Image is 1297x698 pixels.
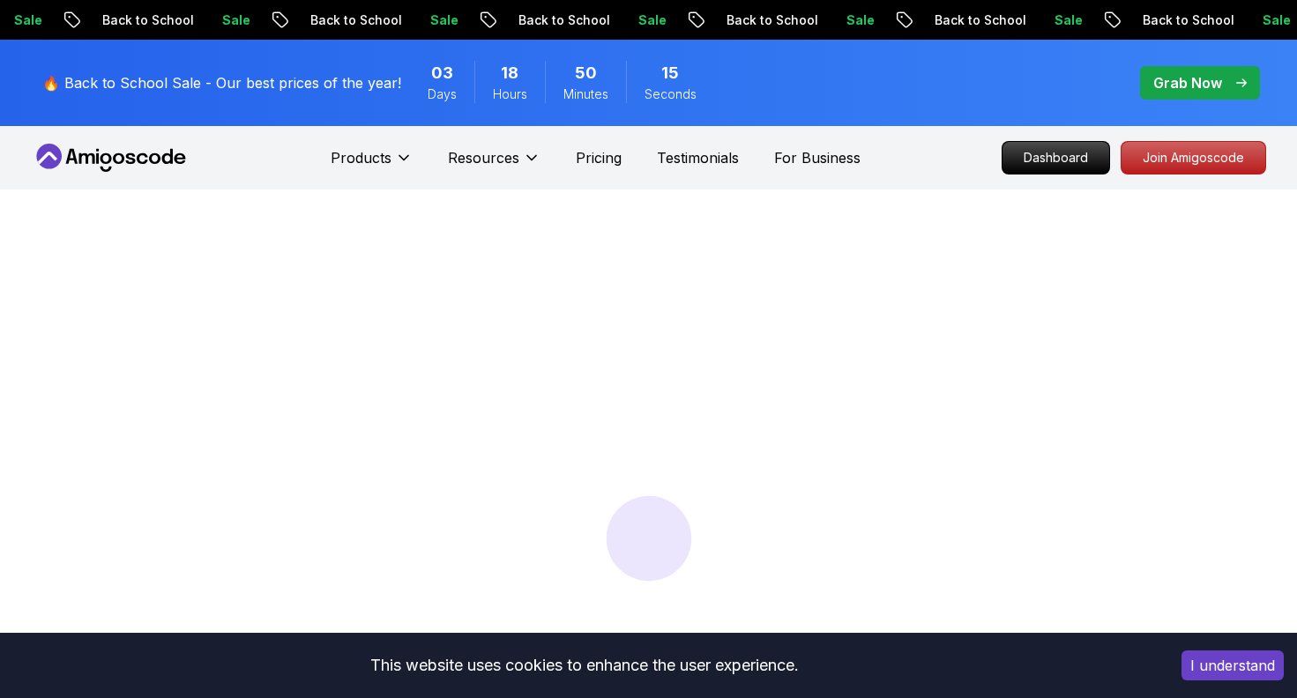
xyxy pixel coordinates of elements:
p: Back to School [1054,11,1174,29]
p: Sale [341,11,398,29]
a: Dashboard [1002,141,1110,174]
p: Join Amigoscode [1122,142,1265,174]
p: Dashboard [1003,142,1109,174]
button: Accept cookies [1181,650,1284,680]
span: Days [428,85,457,103]
p: Sale [133,11,190,29]
span: Minutes [563,85,608,103]
p: Back to School [221,11,341,29]
span: 15 Seconds [661,61,679,85]
div: This website uses cookies to enhance the user experience. [13,646,1155,685]
p: Back to School [846,11,965,29]
a: Join Amigoscode [1121,141,1266,174]
p: Resources [448,147,519,168]
span: 18 Hours [501,61,518,85]
span: 3 Days [431,61,453,85]
a: Pricing [576,147,622,168]
a: For Business [774,147,861,168]
span: 50 Minutes [575,61,597,85]
button: Products [331,147,413,182]
p: Sale [1174,11,1230,29]
span: Hours [493,85,527,103]
button: Resources [448,147,540,182]
p: Back to School [637,11,757,29]
p: Products [331,147,391,168]
p: Back to School [429,11,549,29]
a: Testimonials [657,147,739,168]
p: Sale [757,11,814,29]
p: Sale [549,11,606,29]
p: Back to School [13,11,133,29]
span: Seconds [645,85,697,103]
p: 🔥 Back to School Sale - Our best prices of the year! [42,72,401,93]
p: Sale [965,11,1022,29]
p: Grab Now [1153,72,1222,93]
